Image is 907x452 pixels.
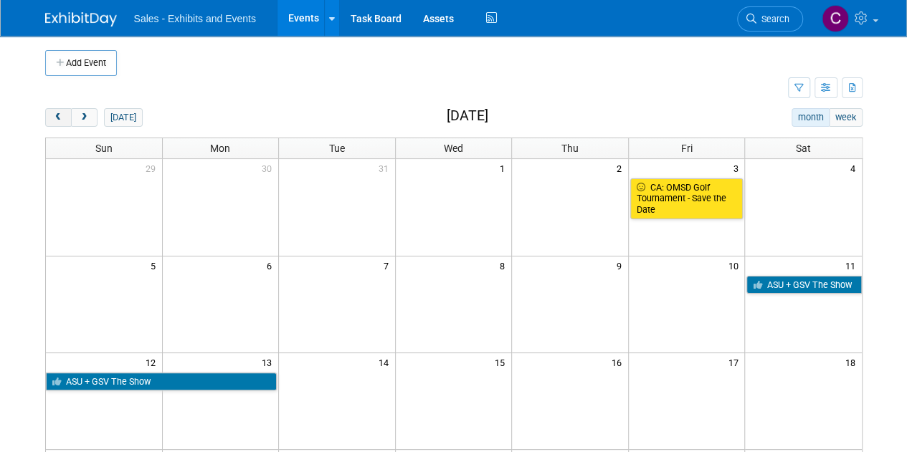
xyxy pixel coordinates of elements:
button: [DATE] [104,108,142,127]
a: CA: OMSD Golf Tournament - Save the Date [630,178,744,219]
span: Sun [95,143,113,154]
span: Wed [444,143,463,154]
h2: [DATE] [446,108,488,124]
span: 8 [498,256,511,274]
button: week [829,108,862,127]
span: 10 [726,256,744,274]
span: 3 [731,159,744,177]
span: 30 [260,159,278,177]
span: 15 [493,353,511,371]
img: Christine Lurz [822,5,849,32]
span: 31 [377,159,395,177]
span: 17 [726,353,744,371]
span: 12 [144,353,162,371]
span: 5 [149,256,162,274]
span: 29 [144,159,162,177]
span: Tue [329,143,345,154]
span: 16 [610,353,628,371]
span: Search [756,14,789,24]
button: next [71,108,98,127]
span: 13 [260,353,278,371]
span: Sat [796,143,811,154]
span: 2 [615,159,628,177]
span: 18 [844,353,862,371]
button: month [792,108,830,127]
a: Search [737,6,803,32]
span: 1 [498,159,511,177]
span: Fri [681,143,693,154]
span: 11 [844,256,862,274]
button: prev [45,108,72,127]
button: Add Event [45,50,117,76]
span: Sales - Exhibits and Events [134,13,256,24]
span: 14 [377,353,395,371]
a: ASU + GSV The Show [46,372,277,391]
span: 7 [382,256,395,274]
img: ExhibitDay [45,12,117,27]
span: Mon [210,143,230,154]
span: 9 [615,256,628,274]
span: Thu [561,143,579,154]
span: 4 [849,159,862,177]
a: ASU + GSV The Show [746,276,861,294]
span: 6 [265,256,278,274]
